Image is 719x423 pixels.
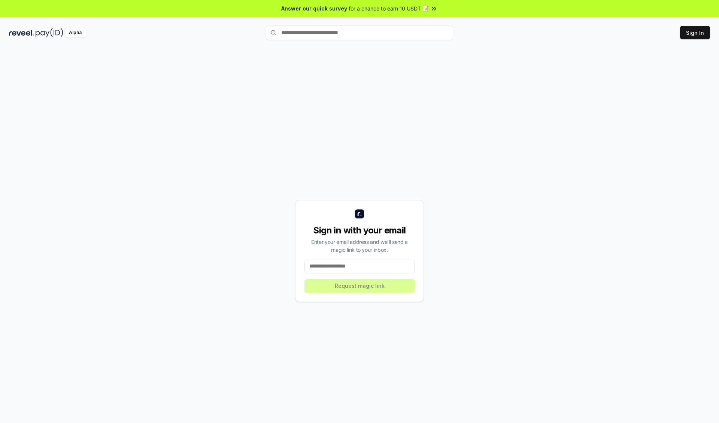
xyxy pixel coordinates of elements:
div: Alpha [65,28,86,37]
img: pay_id [36,28,63,37]
button: Sign In [680,26,710,39]
span: Answer our quick survey [281,4,347,12]
div: Sign in with your email [304,224,415,236]
img: logo_small [355,209,364,218]
img: reveel_dark [9,28,34,37]
div: Enter your email address and we’ll send a magic link to your inbox. [304,238,415,254]
span: for a chance to earn 10 USDT 📝 [349,4,429,12]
